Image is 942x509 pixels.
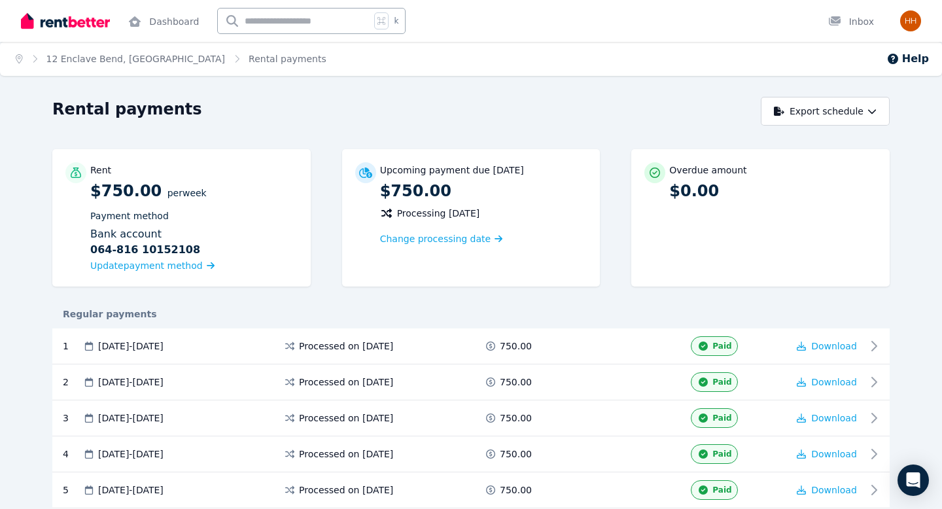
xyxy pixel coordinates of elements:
span: [DATE] - [DATE] [98,412,164,425]
button: Download [797,483,857,497]
p: Upcoming payment due [DATE] [380,164,524,177]
button: Export schedule [761,97,890,126]
p: Payment method [90,209,298,222]
div: Regular payments [52,307,890,321]
span: Download [811,485,857,495]
span: 750.00 [500,376,532,389]
span: [DATE] - [DATE] [98,448,164,461]
span: Paid [712,413,731,423]
span: Paid [712,341,731,351]
span: Paid [712,485,731,495]
div: 5 [63,480,82,500]
p: $0.00 [669,181,877,202]
p: $750.00 [90,181,298,273]
a: 12 Enclave Bend, [GEOGRAPHIC_DATA] [46,54,226,64]
span: 750.00 [500,483,532,497]
span: Change processing date [380,232,491,245]
span: 750.00 [500,412,532,425]
button: Help [886,51,929,67]
span: Download [811,449,857,459]
div: Open Intercom Messenger [898,465,929,496]
span: [DATE] - [DATE] [98,340,164,353]
a: Change processing date [380,232,503,245]
span: Download [811,341,857,351]
span: [DATE] - [DATE] [98,483,164,497]
span: 750.00 [500,448,532,461]
button: Download [797,448,857,461]
h1: Rental payments [52,99,202,120]
img: Heidi Moore [900,10,921,31]
span: Processed on [DATE] [299,340,393,353]
span: Paid [712,377,731,387]
span: Processed on [DATE] [299,412,393,425]
span: Download [811,377,857,387]
div: 3 [63,408,82,428]
span: Rental payments [249,52,326,65]
span: Processed on [DATE] [299,448,393,461]
span: Download [811,413,857,423]
span: per Week [167,188,207,198]
span: 750.00 [500,340,532,353]
button: Download [797,376,857,389]
div: 1 [63,336,82,356]
div: 2 [63,372,82,392]
span: Processing [DATE] [397,207,480,220]
p: Rent [90,164,111,177]
button: Download [797,412,857,425]
p: Overdue amount [669,164,746,177]
div: Bank account [90,226,298,258]
button: Download [797,340,857,353]
div: 4 [63,444,82,464]
img: RentBetter [21,11,110,31]
span: Update payment method [90,260,203,271]
p: $750.00 [380,181,587,202]
span: Processed on [DATE] [299,483,393,497]
span: k [394,16,398,26]
span: Processed on [DATE] [299,376,393,389]
span: Paid [712,449,731,459]
b: 064-816 10152108 [90,242,200,258]
div: Inbox [828,15,874,28]
span: [DATE] - [DATE] [98,376,164,389]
